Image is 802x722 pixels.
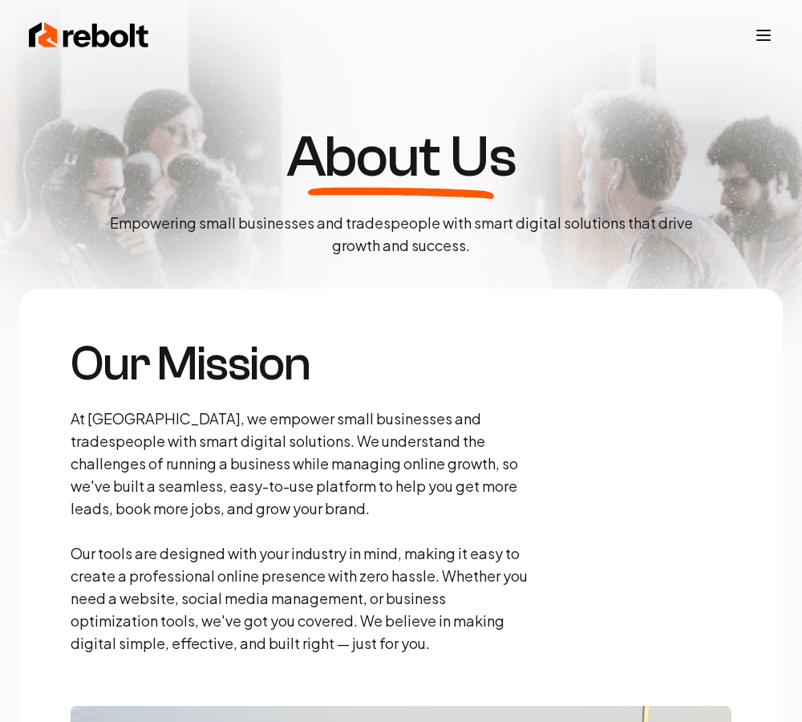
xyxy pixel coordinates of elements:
[286,128,516,186] h1: About Us
[71,408,533,655] p: At [GEOGRAPHIC_DATA], we empower small businesses and tradespeople with smart digital solutions. ...
[754,26,773,45] button: Toggle mobile menu
[71,340,533,388] h3: Our Mission
[96,212,706,257] p: Empowering small businesses and tradespeople with smart digital solutions that drive growth and s...
[29,19,149,51] img: Rebolt Logo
